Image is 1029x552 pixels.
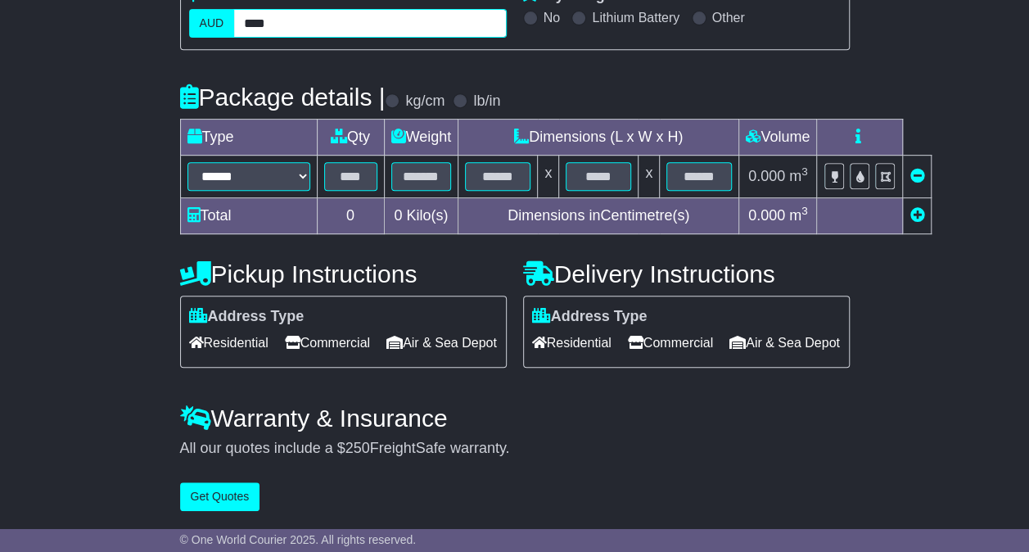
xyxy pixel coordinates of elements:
[801,205,808,217] sup: 3
[729,330,840,355] span: Air & Sea Depot
[345,440,370,456] span: 250
[458,120,739,156] td: Dimensions (L x W x H)
[748,207,785,224] span: 0.000
[712,10,745,25] label: Other
[180,260,507,287] h4: Pickup Instructions
[189,308,305,326] label: Address Type
[789,168,808,184] span: m
[592,10,679,25] label: Lithium Battery
[317,120,384,156] td: Qty
[538,156,559,198] td: x
[532,308,648,326] label: Address Type
[386,330,497,355] span: Air & Sea Depot
[532,330,612,355] span: Residential
[458,198,739,234] td: Dimensions in Centimetre(s)
[180,533,417,546] span: © One World Courier 2025. All rights reserved.
[317,198,384,234] td: 0
[473,93,500,111] label: lb/in
[180,120,317,156] td: Type
[384,120,458,156] td: Weight
[189,9,235,38] label: AUD
[748,168,785,184] span: 0.000
[628,330,713,355] span: Commercial
[801,165,808,178] sup: 3
[909,207,924,224] a: Add new item
[789,207,808,224] span: m
[180,198,317,234] td: Total
[285,330,370,355] span: Commercial
[180,440,850,458] div: All our quotes include a $ FreightSafe warranty.
[909,168,924,184] a: Remove this item
[180,405,850,432] h4: Warranty & Insurance
[639,156,660,198] td: x
[405,93,445,111] label: kg/cm
[739,120,817,156] td: Volume
[384,198,458,234] td: Kilo(s)
[180,482,260,511] button: Get Quotes
[180,84,386,111] h4: Package details |
[394,207,402,224] span: 0
[544,10,560,25] label: No
[523,260,850,287] h4: Delivery Instructions
[189,330,269,355] span: Residential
